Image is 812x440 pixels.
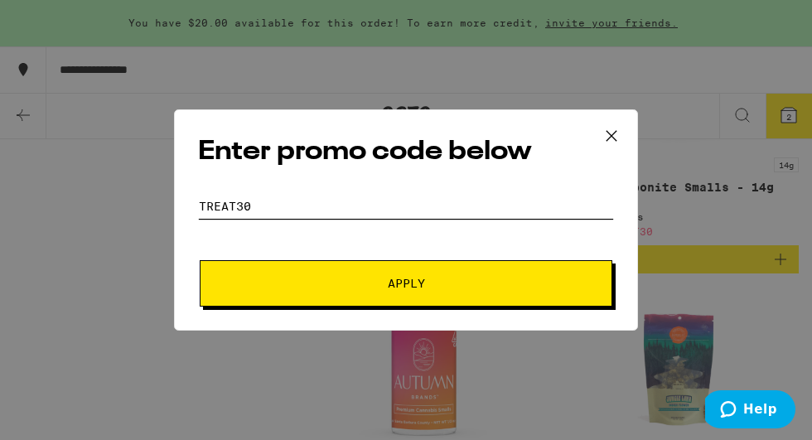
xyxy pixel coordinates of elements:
button: Apply [200,260,612,307]
span: Apply [388,278,425,289]
iframe: Opens a widget where you can find more information [705,390,795,432]
h2: Enter promo code below [198,133,614,171]
input: Promo code [198,194,614,219]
